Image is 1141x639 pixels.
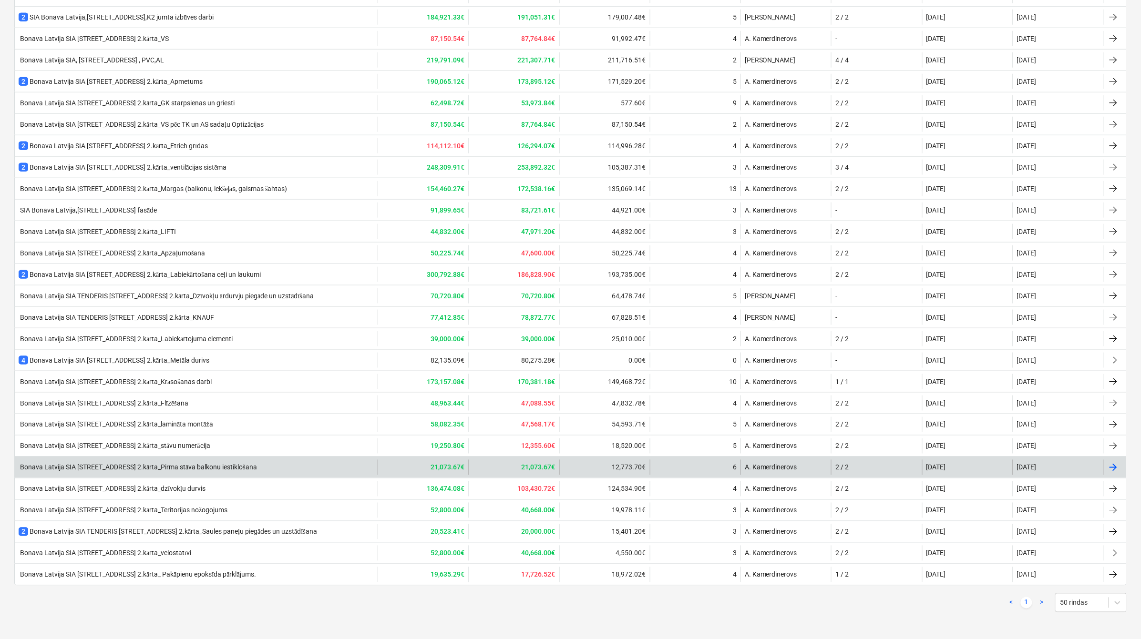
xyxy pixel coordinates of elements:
div: 3 [733,228,737,235]
div: [DATE] [1017,271,1037,278]
div: 25,010.00€ [559,331,650,346]
div: 135,069.14€ [559,181,650,196]
div: Bonava Latvija SIA [STREET_ADDRESS] 2.kārta_Teritorijas nožogojums [19,507,227,515]
div: 13 [729,185,737,193]
div: Bonava Latvija SIA TENDERIS [STREET_ADDRESS] 2.kārta_Dzīvokļu ārdurvju piegāde un uzstādīšana [19,292,314,300]
div: [DATE] [926,335,946,343]
div: A. Kamerdinerovs [740,374,831,389]
div: Bonava Latvija SIA [STREET_ADDRESS] 2.kārta_Labiekārtojuma elementi [19,335,233,343]
iframe: Chat Widget [1093,593,1141,639]
b: 48,963.44€ [431,399,464,407]
div: Bonava Latvija SIA [STREET_ADDRESS] 2.kārta_ Pakāpienu epoksīda pārklājums. [19,571,256,579]
div: - [835,206,837,214]
div: 4 [733,271,737,278]
div: [DATE] [926,442,946,450]
div: Bonava Latvija SIA [STREET_ADDRESS] 2.kārta_GK starpsienas un griesti [19,99,235,107]
span: 2 [19,13,28,21]
div: [DATE] [1017,464,1037,471]
div: - [835,356,837,364]
div: 4,550.00€ [559,546,650,561]
div: [DATE] [926,464,946,471]
div: 4 [733,314,737,321]
b: 221,307.71€ [518,56,555,64]
div: 3 / 4 [835,163,849,171]
div: Bonava Latvija SIA [STREET_ADDRESS] 2.kārta_LIFTI [19,228,176,236]
div: 54,593.71€ [559,417,650,432]
b: 253,892.32€ [518,163,555,171]
div: A. Kamerdinerovs [740,460,831,475]
div: [DATE] [926,99,946,107]
span: 2 [19,527,28,536]
b: 103,430.72€ [518,485,555,493]
div: Bonava Latvija SIA [STREET_ADDRESS] 2.kārta_Etrich grīdas [19,141,208,151]
b: 39,000.00€ [522,335,555,343]
div: [DATE] [926,549,946,557]
div: 5 [733,442,737,450]
b: 172,538.16€ [518,185,555,193]
div: Bonava Latvija SIA [STREET_ADDRESS] 2.kārta_Apzaļumošana [19,249,206,257]
div: 1 / 2 [835,571,849,578]
div: [DATE] [926,507,946,514]
div: [DATE] [1017,314,1037,321]
b: 47,600.00€ [522,249,555,257]
span: 2 [19,163,28,172]
div: A. Kamerdinerovs [740,245,831,261]
span: 2 [19,142,28,150]
div: [DATE] [1017,78,1037,85]
div: 0.00€ [559,353,650,368]
div: 2 [733,121,737,128]
div: 2 / 2 [835,528,849,536]
div: 67,828.51€ [559,310,650,325]
b: 154,460.27€ [427,185,464,193]
div: [DATE] [1017,378,1037,385]
div: A. Kamerdinerovs [740,396,831,411]
b: 87,150.54€ [431,121,464,128]
b: 87,764.84€ [522,121,555,128]
b: 44,832.00€ [431,228,464,235]
div: 6 [733,464,737,471]
div: 2 / 2 [835,421,849,428]
div: 18,972.02€ [559,567,650,582]
b: 21,073.67€ [522,464,555,471]
b: 77,412.85€ [431,314,464,321]
div: A. Kamerdinerovs [740,181,831,196]
b: 83,721.61€ [522,206,555,214]
div: 577.60€ [559,95,650,111]
span: 4 [19,356,28,365]
b: 40,668.00€ [522,507,555,514]
b: 47,088.55€ [522,399,555,407]
div: A. Kamerdinerovs [740,160,831,175]
div: A. Kamerdinerovs [740,74,831,89]
div: [DATE] [926,56,946,64]
b: 87,150.54€ [431,35,464,42]
div: [DATE] [1017,35,1037,42]
div: 18,520.00€ [559,438,650,454]
div: [DATE] [1017,485,1037,493]
div: 19,978.11€ [559,503,650,518]
b: 136,474.08€ [427,485,464,493]
div: Bonava Latvija SIA [STREET_ADDRESS] 2.kārta_ventilācijas sistēma [19,162,227,172]
div: 2 [733,56,737,64]
div: Bonava Latvija SIA [STREET_ADDRESS] 2.kārta_VS pēc TK un AS sadaļu Optizācijas [19,121,264,129]
div: 149,468.72€ [559,374,650,389]
div: Bonava Latvija SIA [STREET_ADDRESS] 2.kārta_Flīzēšana [19,399,188,407]
div: A. Kamerdinerovs [740,524,831,539]
div: [DATE] [926,399,946,407]
span: 2 [19,77,28,86]
b: 91,899.65€ [431,206,464,214]
div: 4 [733,485,737,493]
b: 17,726.52€ [522,571,555,578]
div: 114,996.28€ [559,138,650,153]
b: 219,791.09€ [427,56,464,64]
div: 3 [733,507,737,514]
div: - [835,292,837,300]
div: 2 / 2 [835,142,849,150]
b: 70,720.80€ [522,292,555,300]
b: 248,309.91€ [427,163,464,171]
div: 3 [733,549,737,557]
div: 2 / 2 [835,228,849,235]
div: Bonava Latvija SIA [STREET_ADDRESS] 2.kārta_Metāla durivs [19,355,209,365]
div: [DATE] [1017,335,1037,343]
div: 2 / 2 [835,271,849,278]
div: A. Kamerdinerovs [740,117,831,132]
